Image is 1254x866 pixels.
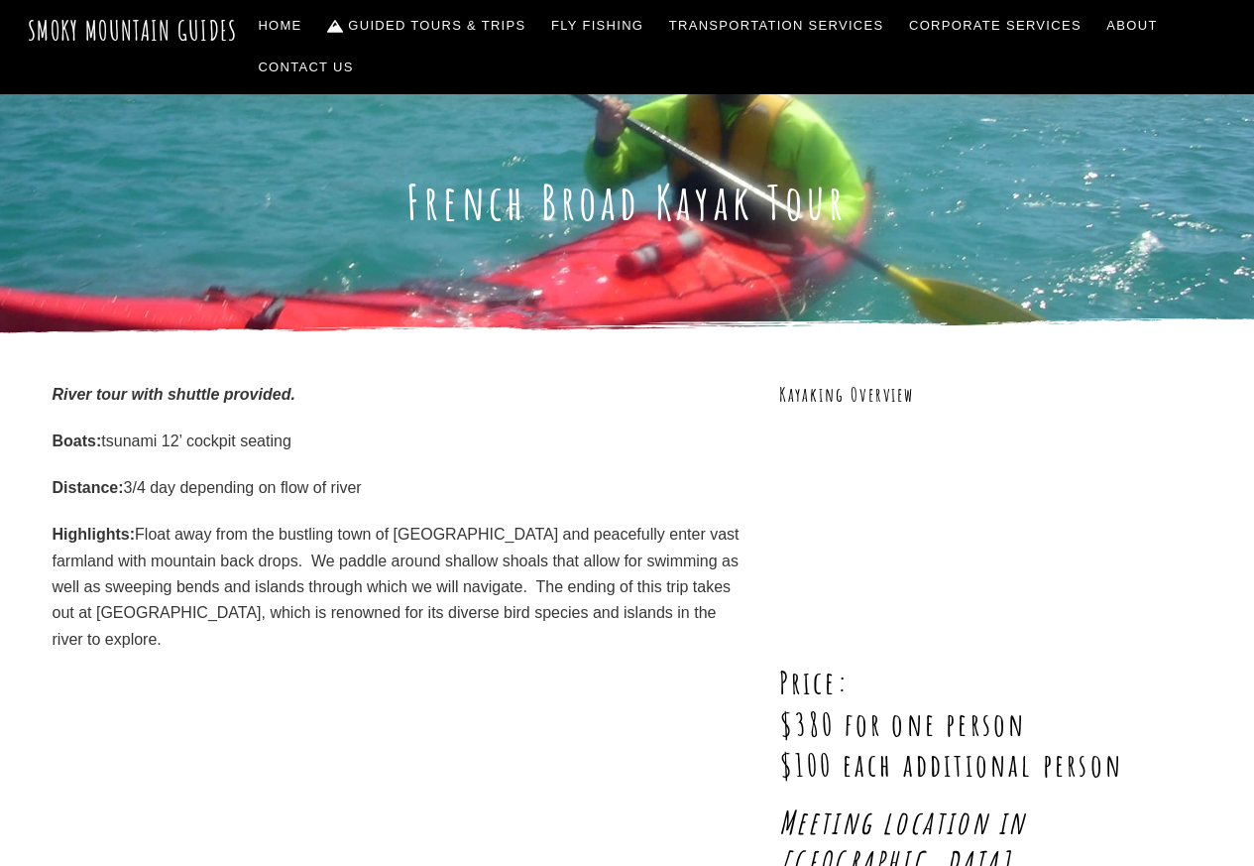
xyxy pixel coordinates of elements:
a: Smoky Mountain Guides [28,14,238,47]
a: Guided Tours & Trips [319,5,533,47]
a: Transportation Services [661,5,891,47]
h3: Kayaking Overview [779,382,1202,409]
h1: French Broad Kayak Tour [53,174,1202,231]
a: Fly Fishing [543,5,651,47]
a: About [1099,5,1166,47]
p: tsunami 12’ cockpit seating [53,429,742,454]
a: Home [251,5,310,47]
p: Float away from the bustling town of [GEOGRAPHIC_DATA] and peacefully enter vast farmland with mo... [53,522,742,653]
strong: River tour with shuttle provided. [53,386,295,403]
strong: $380 for one person $100 each additional person [779,703,1123,786]
p: 3/4 day depending on flow of river [53,475,742,501]
strong: Boats: [53,433,102,449]
strong: Distance: [53,479,124,496]
a: Corporate Services [901,5,1089,47]
strong: Highlights: [53,526,136,543]
a: Contact Us [251,47,362,88]
strong: Price: [779,662,850,702]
